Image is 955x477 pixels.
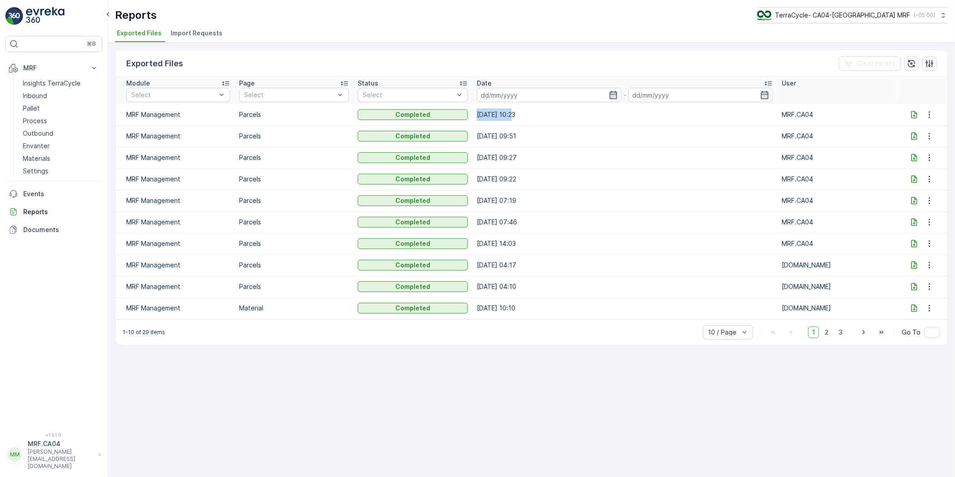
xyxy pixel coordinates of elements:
button: Completed [358,174,468,185]
td: [DATE] 09:51 [472,125,777,147]
button: Completed [358,152,468,163]
p: ( -05:00 ) [914,12,935,19]
p: Documents [23,225,98,234]
button: Completed [358,195,468,206]
p: Parcels [239,132,349,141]
span: Go To [902,328,921,337]
p: TerraCycle- CA04-[GEOGRAPHIC_DATA] MRF [775,11,910,20]
p: MRF.CA04 [782,110,892,119]
p: Parcels [239,218,349,227]
button: Completed [358,109,468,120]
p: Status [358,79,378,88]
p: MRF Management [126,239,230,248]
p: MRF.CA04 [28,439,94,448]
span: Import Requests [171,29,223,38]
a: Process [19,115,102,127]
p: Completed [395,110,430,119]
p: Select [244,90,335,99]
td: [DATE] 14:03 [472,233,777,254]
p: MRF Management [126,218,230,227]
button: Clear Filters [839,56,901,71]
img: logo_light-DOdMpM7g.png [26,7,64,25]
button: Completed [358,131,468,142]
span: 1 [808,327,819,338]
td: [DATE] 09:27 [472,147,777,168]
td: [DATE] 10:23 [472,104,777,125]
a: Events [5,185,102,203]
p: Parcels [239,153,349,162]
a: Materials [19,152,102,165]
p: MRF.CA04 [782,175,892,184]
p: [PERSON_NAME][EMAIL_ADDRESS][DOMAIN_NAME] [28,448,94,470]
p: Completed [395,218,430,227]
button: Completed [358,260,468,271]
button: MMMRF.CA04[PERSON_NAME][EMAIL_ADDRESS][DOMAIN_NAME] [5,439,102,470]
p: MRF Management [126,110,230,119]
button: Completed [358,303,468,314]
p: [DOMAIN_NAME] [782,282,892,291]
img: TC_8rdWMmT_gp9TRR3.png [757,10,771,20]
p: MRF.CA04 [782,196,892,205]
p: MRF Management [126,282,230,291]
span: 2 [821,327,833,338]
p: Parcels [239,110,349,119]
a: Insights TerraCycle [19,77,102,90]
p: - [623,90,626,100]
a: Documents [5,221,102,239]
p: MRF Management [126,153,230,162]
button: MRF [5,59,102,77]
p: Outbound [23,129,53,138]
p: Settings [23,167,48,176]
p: Events [23,189,98,198]
p: Module [126,79,150,88]
td: [DATE] 04:17 [472,254,777,276]
p: Reports [23,207,98,216]
p: Insights TerraCycle [23,79,81,88]
p: MRF Management [126,261,230,270]
p: MRF [23,64,84,73]
span: 3 [835,327,847,338]
p: Parcels [239,196,349,205]
button: Completed [358,238,468,249]
p: MRF Management [126,175,230,184]
p: Completed [395,132,430,141]
span: v 1.51.0 [5,432,102,438]
p: Completed [395,239,430,248]
p: Completed [395,196,430,205]
p: Process [23,116,47,125]
a: Pallet [19,102,102,115]
p: [DOMAIN_NAME] [782,304,892,313]
input: dd/mm/yyyy [477,88,621,102]
a: Envanter [19,140,102,152]
span: Exported Files [117,29,162,38]
div: MM [8,447,22,462]
a: Outbound [19,127,102,140]
p: Select [131,90,216,99]
p: MRF.CA04 [782,218,892,227]
p: Envanter [23,142,50,150]
p: [DOMAIN_NAME] [782,261,892,270]
p: MRF Management [126,304,230,313]
input: dd/mm/yyyy [628,88,773,102]
p: Material [239,304,349,313]
p: Completed [395,304,430,313]
td: [DATE] 07:19 [472,190,777,211]
p: MRF.CA04 [782,153,892,162]
p: Clear Filters [857,59,895,68]
p: Completed [395,282,430,291]
p: Exported Files [126,57,183,70]
p: Inbound [23,91,47,100]
p: Completed [395,261,430,270]
p: Page [239,79,255,88]
td: [DATE] 07:46 [472,211,777,233]
p: MRF Management [126,132,230,141]
p: MRF.CA04 [782,239,892,248]
p: 1-10 of 29 items [123,329,165,336]
button: TerraCycle- CA04-[GEOGRAPHIC_DATA] MRF(-05:00) [757,7,948,23]
td: [DATE] 04:10 [472,276,777,297]
a: Inbound [19,90,102,102]
td: [DATE] 10:10 [472,297,777,319]
p: Completed [395,153,430,162]
p: User [782,79,796,88]
p: Select [363,90,454,99]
